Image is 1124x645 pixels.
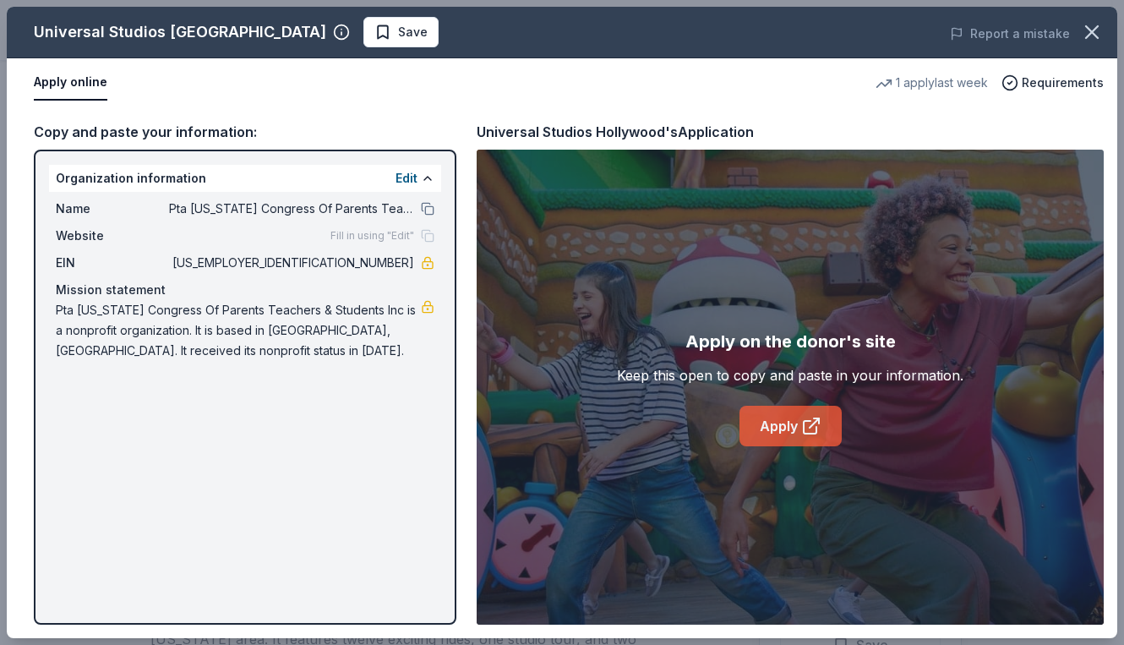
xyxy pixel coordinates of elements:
[477,121,754,143] div: Universal Studios Hollywood's Application
[56,280,434,300] div: Mission statement
[56,226,169,246] span: Website
[56,300,421,361] span: Pta [US_STATE] Congress Of Parents Teachers & Students Inc is a nonprofit organization. It is bas...
[396,168,417,189] button: Edit
[56,199,169,219] span: Name
[169,253,414,273] span: [US_EMPLOYER_IDENTIFICATION_NUMBER]
[34,65,107,101] button: Apply online
[739,406,842,446] a: Apply
[950,24,1070,44] button: Report a mistake
[49,165,441,192] div: Organization information
[685,328,896,355] div: Apply on the donor's site
[363,17,439,47] button: Save
[1022,73,1104,93] span: Requirements
[169,199,414,219] span: Pta [US_STATE] Congress Of Parents Teachers & Students Inc
[330,229,414,243] span: Fill in using "Edit"
[398,22,428,42] span: Save
[617,365,963,385] div: Keep this open to copy and paste in your information.
[56,253,169,273] span: EIN
[34,121,456,143] div: Copy and paste your information:
[34,19,326,46] div: Universal Studios [GEOGRAPHIC_DATA]
[1001,73,1104,93] button: Requirements
[876,73,988,93] div: 1 apply last week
